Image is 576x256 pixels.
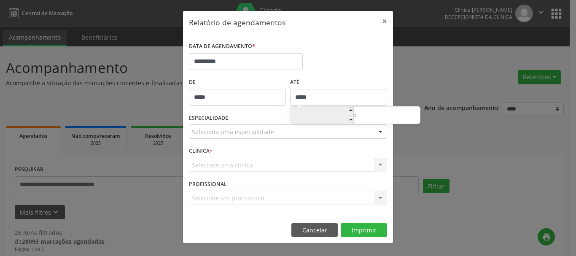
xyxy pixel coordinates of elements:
[189,76,286,89] label: De
[341,223,387,237] button: Imprimir
[189,178,227,191] label: PROFISSIONAL
[376,11,393,32] button: Close
[189,17,285,28] h5: Relatório de agendamentos
[189,145,213,158] label: CLÍNICA
[356,108,420,124] input: Minute
[290,76,387,89] label: ATÉ
[189,40,255,53] label: DATA DE AGENDAMENTO
[291,223,338,237] button: Cancelar
[189,112,228,125] label: ESPECIALIDADE
[192,127,274,136] span: Seleciona uma especialidade
[354,107,356,124] span: :
[290,108,354,124] input: Hour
